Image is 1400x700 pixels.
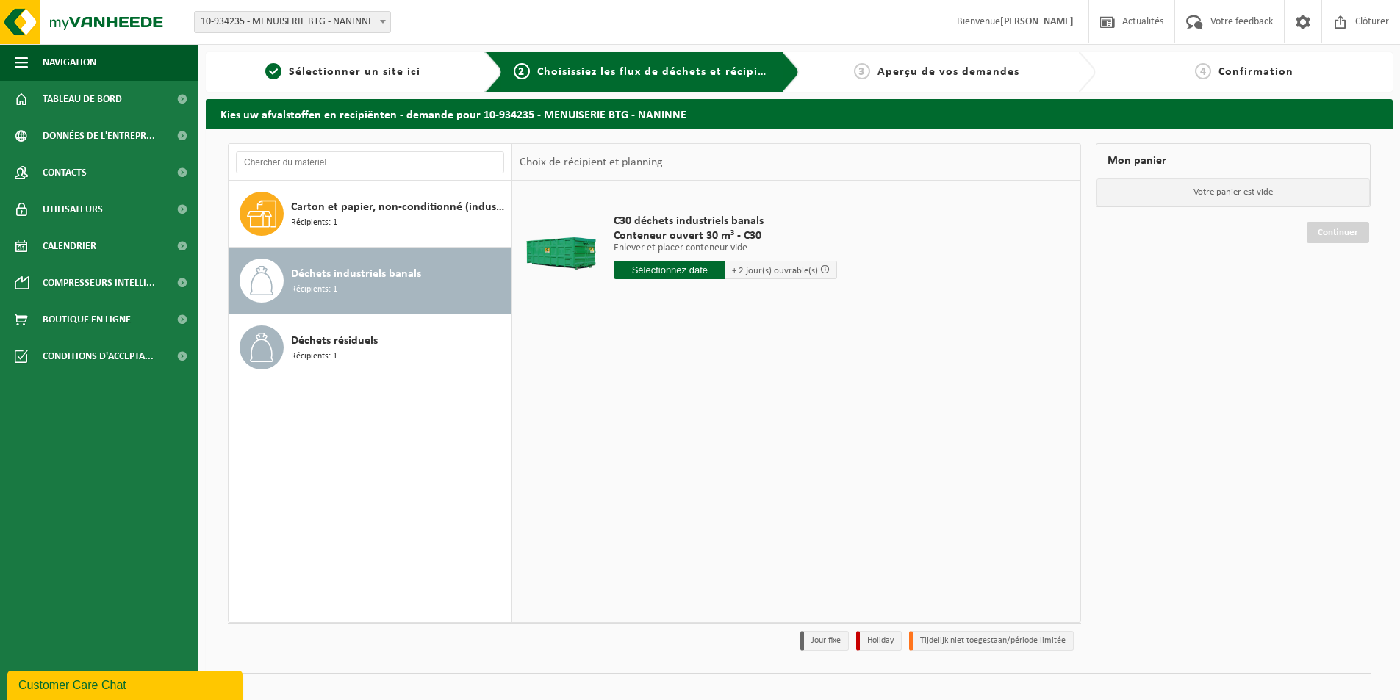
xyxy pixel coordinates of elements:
span: Confirmation [1218,66,1293,78]
a: Continuer [1307,222,1369,243]
iframe: chat widget [7,668,245,700]
span: Déchets résiduels [291,332,378,350]
span: Carton et papier, non-conditionné (industriel) [291,198,507,216]
span: Conteneur ouvert 30 m³ - C30 [614,228,837,243]
h2: Kies uw afvalstoffen en recipiënten - demande pour 10-934235 - MENUISERIE BTG - NANINNE [206,99,1393,128]
button: Déchets résiduels Récipients: 1 [229,314,511,380]
span: Données de l'entrepr... [43,118,155,154]
span: 3 [854,63,870,79]
li: Jour fixe [800,631,849,651]
strong: [PERSON_NAME] [1000,16,1074,27]
span: Utilisateurs [43,191,103,228]
span: Aperçu de vos demandes [877,66,1019,78]
span: C30 déchets industriels banals [614,214,837,228]
span: Contacts [43,154,87,191]
span: Choisissiez les flux de déchets et récipients [537,66,782,78]
button: Carton et papier, non-conditionné (industriel) Récipients: 1 [229,181,511,248]
span: 1 [265,63,281,79]
li: Holiday [856,631,902,651]
span: Récipients: 1 [291,216,337,230]
span: Boutique en ligne [43,301,131,338]
span: Conditions d'accepta... [43,338,154,375]
button: Déchets industriels banals Récipients: 1 [229,248,511,314]
span: Tableau de bord [43,81,122,118]
span: + 2 jour(s) ouvrable(s) [732,266,818,275]
input: Sélectionnez date [614,261,725,279]
span: Navigation [43,44,96,81]
p: Votre panier est vide [1096,178,1370,206]
input: Chercher du matériel [236,151,504,173]
div: Choix de récipient et planning [512,144,670,181]
span: Compresseurs intelli... [43,264,155,301]
p: Enlever et placer conteneur vide [614,243,837,253]
span: 2 [514,63,530,79]
span: Déchets industriels banals [291,265,421,283]
a: 1Sélectionner un site ici [213,63,473,81]
li: Tijdelijk niet toegestaan/période limitée [909,631,1074,651]
span: 10-934235 - MENUISERIE BTG - NANINNE [194,11,391,33]
span: Récipients: 1 [291,283,337,297]
div: Mon panier [1096,143,1371,178]
span: Sélectionner un site ici [289,66,420,78]
span: Calendrier [43,228,96,264]
span: 10-934235 - MENUISERIE BTG - NANINNE [195,12,390,32]
span: Récipients: 1 [291,350,337,364]
span: 4 [1195,63,1211,79]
